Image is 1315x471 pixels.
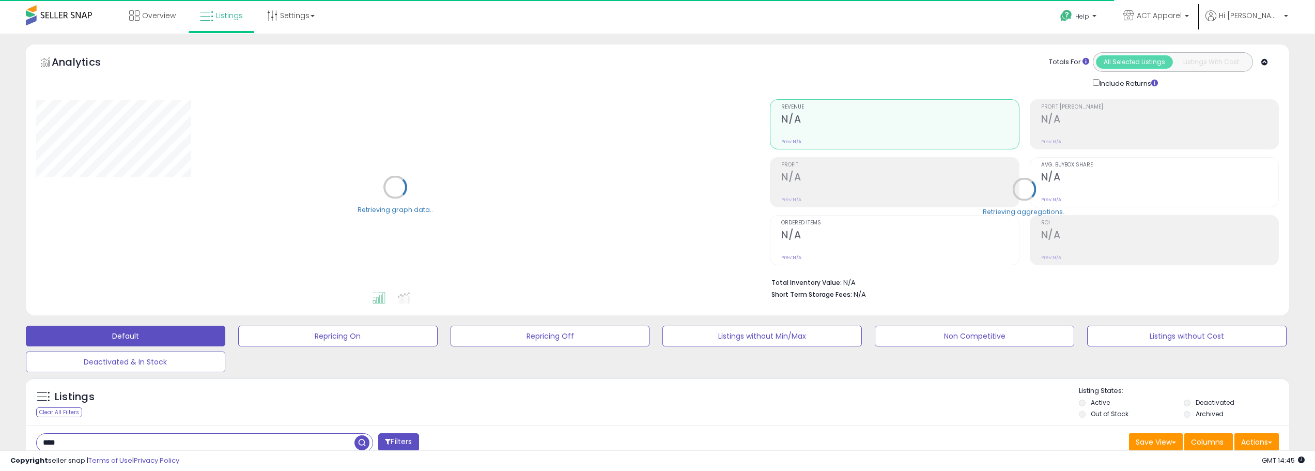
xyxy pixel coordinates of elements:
button: Listings without Min/Max [662,326,862,346]
span: Help [1075,12,1089,21]
label: Deactivated [1196,398,1234,407]
div: Clear All Filters [36,407,82,417]
span: Columns [1191,437,1224,447]
div: seller snap | | [10,456,179,466]
button: Deactivated & In Stock [26,352,225,372]
h5: Analytics [52,55,121,72]
span: Hi [PERSON_NAME] [1219,10,1281,21]
div: Include Returns [1085,77,1170,89]
button: Non Competitive [875,326,1074,346]
button: Repricing On [238,326,438,346]
button: All Selected Listings [1096,55,1173,69]
button: Columns [1184,433,1233,451]
a: Privacy Policy [134,455,179,465]
div: Retrieving aggregations.. [983,207,1066,216]
button: Listings With Cost [1172,55,1249,69]
button: Actions [1234,433,1279,451]
strong: Copyright [10,455,48,465]
span: 2025-08-11 14:45 GMT [1262,455,1305,465]
div: Totals For [1049,57,1089,67]
button: Filters [378,433,419,451]
a: Terms of Use [88,455,132,465]
button: Listings without Cost [1087,326,1287,346]
div: Retrieving graph data.. [358,205,433,214]
label: Out of Stock [1091,409,1128,418]
label: Active [1091,398,1110,407]
button: Default [26,326,225,346]
button: Save View [1129,433,1183,451]
button: Repricing Off [451,326,650,346]
a: Hi [PERSON_NAME] [1205,10,1288,34]
a: Help [1052,2,1107,34]
i: Get Help [1060,9,1073,22]
span: Listings [216,10,243,21]
h5: Listings [55,390,95,404]
span: ACT Apparel [1137,10,1182,21]
span: Overview [142,10,176,21]
p: Listing States: [1079,386,1289,396]
label: Archived [1196,409,1224,418]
